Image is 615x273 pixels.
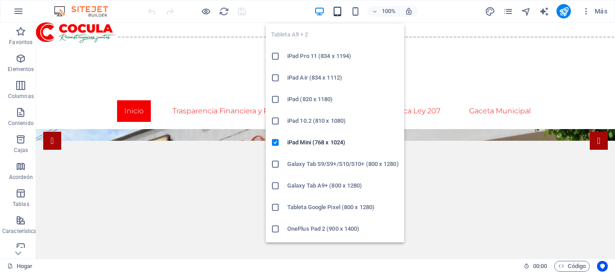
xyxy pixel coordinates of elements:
i: Escritor de IA [539,6,549,17]
font: Tablas [13,201,29,207]
font: Elementos [8,66,34,72]
i: Publicar [559,6,569,17]
font: Pegar portapapeles [292,56,346,63]
button: Centrados en el usuario [597,261,608,272]
i: Diseño (Ctrl+Alt+Y) [485,6,495,17]
font: Favoritos [9,39,32,45]
button: recargar [218,6,229,17]
button: publicar [556,4,571,18]
font: Columnas [8,93,34,99]
font: Acordeón [9,174,33,180]
font: Galaxy Tab S9/S9+/S10/S10+ (800 x 1280) [287,161,399,167]
h6: Tiempo de sesión [524,261,547,272]
button: 100% [368,6,400,17]
font: OnePlus Pad 2 (900 x 1400) [287,225,359,232]
font: Más [595,8,607,15]
a: Haga clic para cancelar la selección. Haga doble clic para abrir Páginas. [7,261,33,272]
font: Contenido [8,120,34,126]
font: Hogar [17,263,32,269]
font: Tableta Google Pixel (800 x 1280) [287,204,375,210]
font: Cajas [14,147,28,153]
font: 100% [382,8,396,14]
i: Recargar página [219,6,229,17]
img: Logotipo del editor [52,6,119,17]
button: Más [578,4,611,18]
button: diseño [484,6,495,17]
font: iPad (820 x 1180) [287,96,333,103]
font: 00:00 [533,263,547,269]
font: iPad 10.2 (810 x 1080) [287,117,346,124]
i: Páginas (Ctrl+Alt+S) [503,6,513,17]
button: generador de texto [538,6,549,17]
font: Código [568,263,586,269]
font: Añadir elementos [234,56,281,63]
font: iPad Pro 11 (834 x 1194) [287,53,351,59]
font: Características [2,228,40,234]
button: Código [554,261,590,272]
button: navegador [520,6,531,17]
font: iPad Air (834 x 1112) [287,74,342,81]
i: Navegador [521,6,531,17]
button: Haga clic aquí para salir del modo de vista previa y continuar editando [200,6,211,17]
font: Galaxy Tab A9+ (800 x 1280) [287,182,362,189]
button: páginas [502,6,513,17]
font: iPad Mini (768 x 1024) [287,139,345,146]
